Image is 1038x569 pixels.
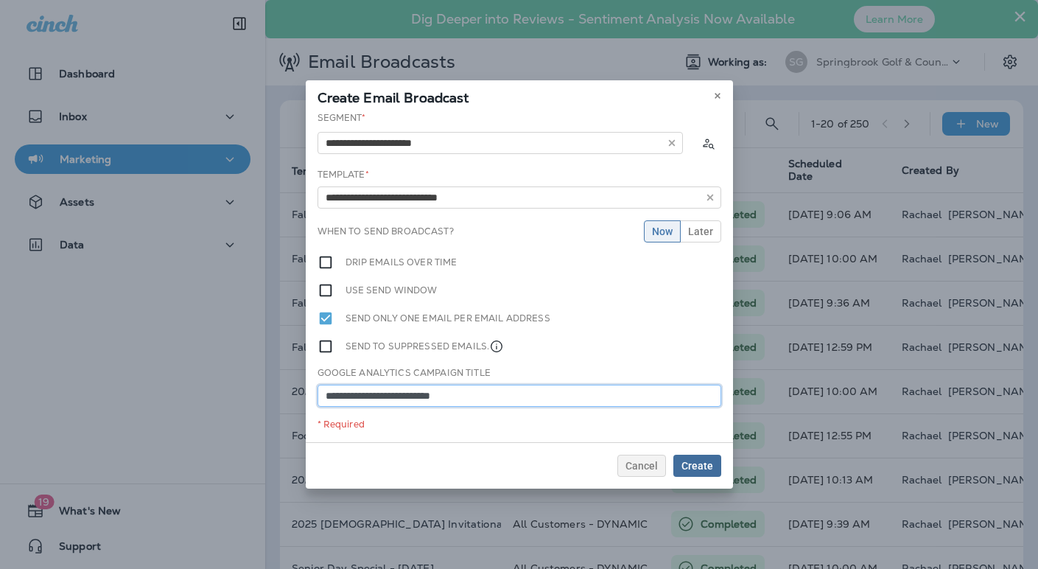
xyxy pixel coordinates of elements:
[346,282,438,299] label: Use send window
[681,461,713,471] span: Create
[617,455,666,477] button: Cancel
[652,226,673,237] span: Now
[346,254,457,270] label: Drip emails over time
[318,112,366,124] label: Segment
[318,367,491,379] label: Google Analytics Campaign Title
[318,419,721,430] div: * Required
[346,338,505,355] label: Send to suppressed emails.
[680,220,721,242] button: Later
[644,220,681,242] button: Now
[688,226,713,237] span: Later
[318,226,454,237] label: When to send broadcast?
[306,80,733,111] div: Create Email Broadcast
[673,455,721,477] button: Create
[695,130,721,156] button: Calculate the estimated number of emails to be sent based on selected segment. (This could take a...
[346,310,550,327] label: Send only one email per email address
[318,169,369,181] label: Template
[625,461,658,471] span: Cancel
